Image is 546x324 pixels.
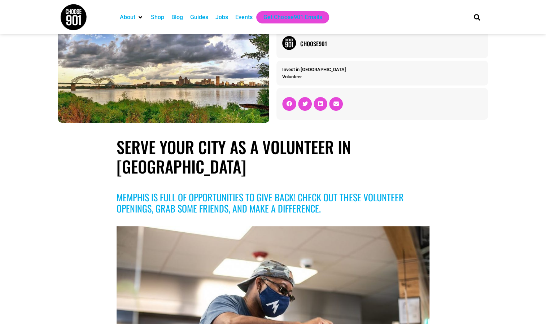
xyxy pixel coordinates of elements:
div: Search [471,11,483,23]
div: About [116,11,147,23]
a: Choose901 [300,39,482,48]
div: Share on linkedin [314,97,327,111]
a: Get Choose901 Emails [263,13,322,22]
h3: Memphis is full of opportunities to give back! Check out these volunteer openings, grab some frie... [117,192,430,214]
a: Invest in [GEOGRAPHIC_DATA] [282,67,346,72]
a: About [120,13,135,22]
div: Share on twitter [298,97,312,111]
a: Blog [171,13,183,22]
div: Share on email [329,97,343,111]
h1: Serve Your City as a Volunteer in [GEOGRAPHIC_DATA] [117,137,430,176]
a: Guides [190,13,208,22]
a: Events [235,13,253,22]
a: Shop [151,13,164,22]
nav: Main nav [116,11,461,23]
img: Picture of Choose901 [282,36,296,50]
a: Jobs [215,13,228,22]
a: Volunteer [282,74,302,79]
div: Share on facebook [282,97,296,111]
